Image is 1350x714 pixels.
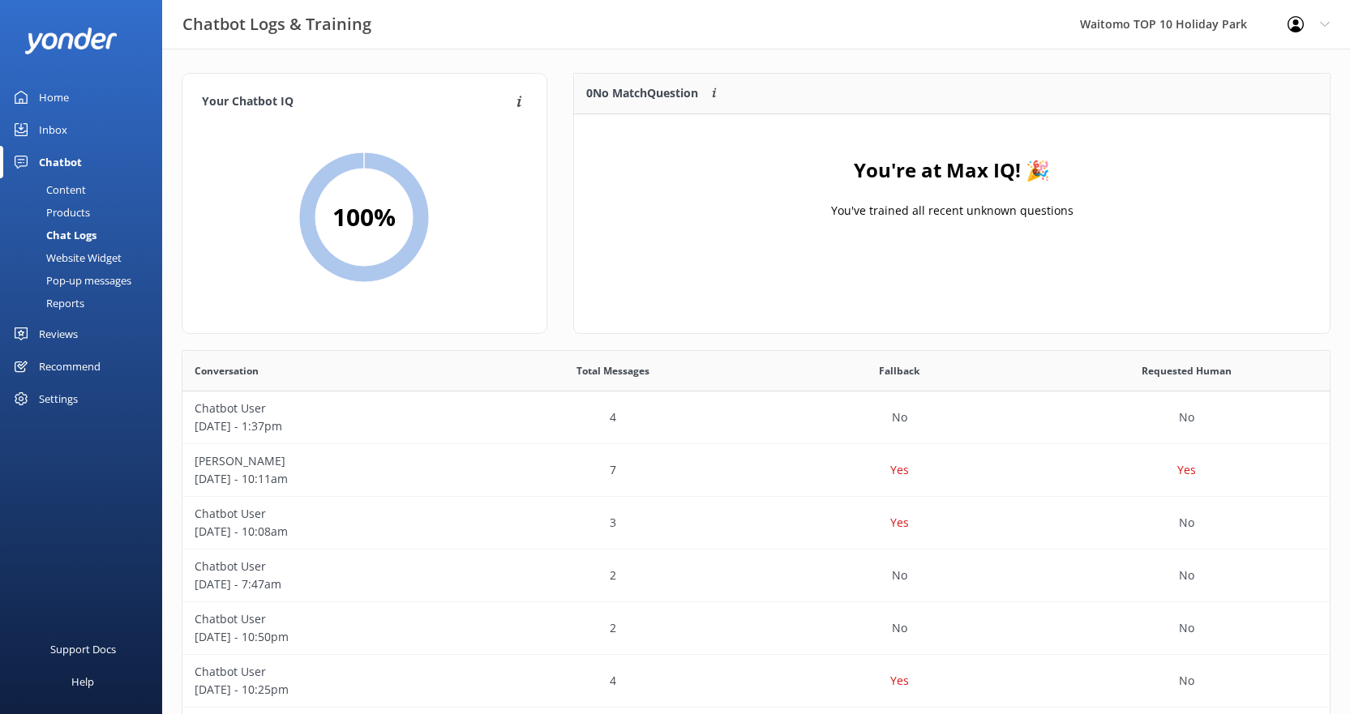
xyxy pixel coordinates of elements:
p: Yes [890,672,909,690]
p: No [892,408,907,426]
div: Chat Logs [10,224,96,246]
p: Chatbot User [195,610,457,628]
h2: 100 % [332,198,396,237]
div: Reports [10,292,84,314]
p: No [1179,672,1194,690]
p: 2 [610,566,616,584]
p: Chatbot User [195,663,457,681]
p: No [1179,514,1194,532]
h4: You're at Max IQ! 🎉 [854,155,1050,186]
span: Requested Human [1142,363,1232,378]
p: [DATE] - 10:50pm [195,628,457,646]
p: 0 No Match Question [586,84,698,102]
div: row [182,444,1330,497]
p: Chatbot User [195,505,457,523]
p: Yes [890,514,909,532]
div: Website Widget [10,246,122,269]
p: Yes [890,461,909,479]
p: No [892,619,907,637]
div: Recommend [39,350,101,383]
p: 7 [610,461,616,479]
h3: Chatbot Logs & Training [182,11,371,37]
div: Content [10,178,86,201]
p: 4 [610,408,616,426]
a: Website Widget [10,246,162,269]
p: [PERSON_NAME] [195,452,457,470]
p: You've trained all recent unknown questions [830,202,1073,220]
h4: Your Chatbot IQ [202,93,512,111]
div: Inbox [39,113,67,146]
p: Chatbot User [195,400,457,417]
div: Reviews [39,318,78,350]
div: row [182,497,1330,549]
p: Chatbot User [195,558,457,575]
p: 2 [610,619,616,637]
div: Home [39,81,69,113]
img: yonder-white-logo.png [24,28,118,54]
span: Fallback [879,363,919,378]
span: Conversation [195,363,259,378]
p: [DATE] - 10:11am [195,470,457,488]
div: row [182,549,1330,602]
div: Support Docs [50,633,116,665]
div: row [182,602,1330,655]
p: [DATE] - 10:25pm [195,681,457,699]
p: 4 [610,672,616,690]
p: No [892,566,907,584]
div: row [182,391,1330,444]
div: Chatbot [39,146,82,178]
a: Chat Logs [10,224,162,246]
p: [DATE] - 10:08am [195,523,457,541]
a: Pop-up messages [10,269,162,292]
a: Reports [10,292,162,314]
p: [DATE] - 1:37pm [195,417,457,435]
p: No [1179,566,1194,584]
span: Total Messages [576,363,649,378]
div: row [182,655,1330,708]
a: Content [10,178,162,201]
div: Pop-up messages [10,269,131,292]
div: Settings [39,383,78,415]
p: [DATE] - 7:47am [195,575,457,593]
a: Products [10,201,162,224]
p: 3 [610,514,616,532]
p: No [1179,619,1194,637]
div: Products [10,201,90,224]
p: Yes [1177,461,1196,479]
div: Help [71,665,94,698]
div: grid [574,114,1330,276]
p: No [1179,408,1194,426]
